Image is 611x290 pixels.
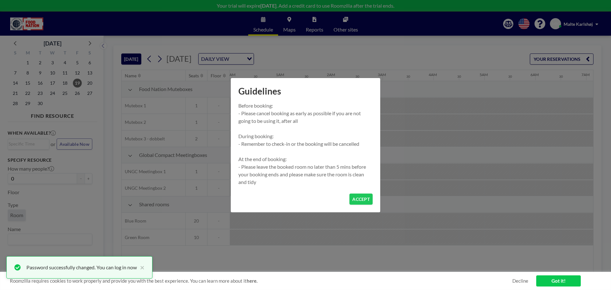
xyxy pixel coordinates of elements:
span: Roomzilla requires cookies to work properly and provide you with the best experience. You can lea... [10,278,512,284]
a: here. [247,278,257,284]
p: During booking: [238,132,373,140]
button: close [137,264,144,271]
div: Password successfully changed. You can log in now [26,264,137,271]
p: - Please leave the booked room no later than 5 mins before your booking ends and please make sure... [238,163,373,186]
button: ACCEPT [349,194,373,205]
a: Got it! [536,275,581,286]
p: - Please cancel booking as early as possible if you are not going to be using it, after all [238,110,373,125]
h1: Guidelines [231,78,380,102]
p: Before booking: [238,102,373,110]
a: Decline [512,278,528,284]
p: - Remember to check-in or the booking will be cancelled [238,140,373,148]
p: At the end of booking: [238,155,373,163]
